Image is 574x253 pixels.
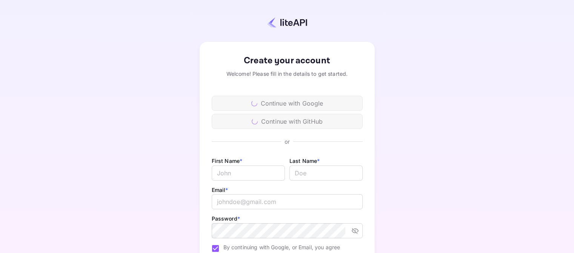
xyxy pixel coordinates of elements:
[289,166,363,181] input: Doe
[348,224,362,238] button: toggle password visibility
[212,70,363,78] div: Welcome! Please fill in the details to get started.
[212,96,363,111] div: Continue with Google
[212,215,240,222] label: Password
[212,166,285,181] input: John
[212,158,243,164] label: First Name
[267,17,307,28] img: liteapi
[212,54,363,67] div: Create your account
[212,187,228,193] label: Email
[212,194,363,209] input: johndoe@gmail.com
[289,158,320,164] label: Last Name
[212,114,363,129] div: Continue with GitHub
